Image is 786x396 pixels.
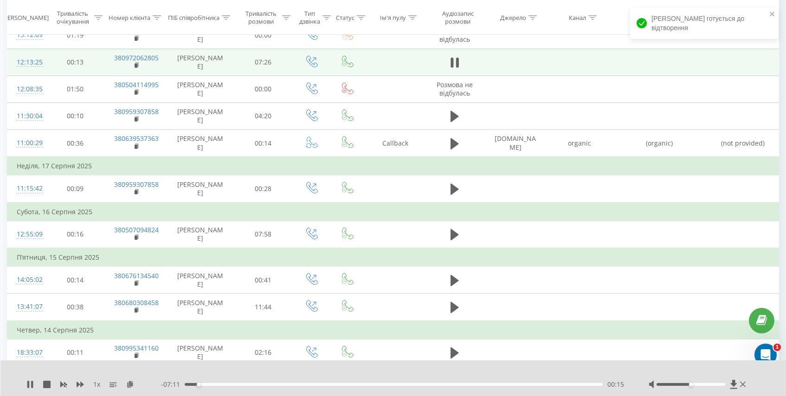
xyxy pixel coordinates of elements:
div: Тривалість розмови [242,10,280,26]
td: 01:19 [45,22,105,49]
td: 00:10 [45,102,105,129]
span: Розмова не відбулась [437,80,473,97]
td: 00:00 [233,76,293,102]
div: Ім'я пулу [380,13,406,21]
td: [PERSON_NAME] [167,221,233,248]
div: 11:30:04 [17,107,36,125]
div: ПІБ співробітника [168,13,219,21]
div: Тип дзвінка [299,10,320,26]
td: organic [548,130,612,157]
span: 1 x [93,380,100,389]
div: 11:15:42 [17,179,36,198]
div: [PERSON_NAME] готується до відтворення [630,7,779,39]
div: 12:55:09 [17,225,36,243]
span: - 07:11 [161,380,185,389]
td: [PERSON_NAME] [167,130,233,157]
td: 00:38 [45,294,105,321]
td: 07:26 [233,49,293,76]
div: 13:41:07 [17,298,36,316]
div: Accessibility label [197,383,200,386]
iframe: Intercom live chat [754,344,777,366]
div: Accessibility label [689,383,693,386]
td: 01:50 [45,76,105,102]
td: 00:11 [45,339,105,366]
div: [PERSON_NAME] [2,13,49,21]
td: [PERSON_NAME] [167,102,233,129]
span: 00:15 [607,380,624,389]
td: [PERSON_NAME] [167,76,233,102]
div: Номер клієнта [109,13,150,21]
td: 00:13 [45,49,105,76]
td: [PERSON_NAME] [167,294,233,321]
td: Субота, 16 Серпня 2025 [7,203,779,221]
div: 14:05:02 [17,271,36,289]
span: Розмова не відбулась [437,26,473,44]
td: 00:28 [233,175,293,203]
td: 00:00 [233,22,293,49]
td: 00:16 [45,221,105,248]
div: 18:33:07 [17,344,36,362]
span: 1 [773,344,781,351]
td: Callback [364,130,426,157]
a: 380680308458 [114,298,159,307]
td: 04:20 [233,102,293,129]
div: Тривалість очікування [53,10,91,26]
button: close [769,10,776,19]
div: 11:00:29 [17,134,36,152]
td: 11:44 [233,294,293,321]
div: 13:12:09 [17,26,36,44]
td: 02:16 [233,339,293,366]
div: Статус [336,13,354,21]
a: 380972062805 [114,53,159,62]
a: 380959307858 [114,180,159,189]
td: 00:36 [45,130,105,157]
td: [PERSON_NAME] [167,49,233,76]
a: 380504114995 [114,26,159,35]
a: 380639537363 [114,134,159,143]
td: [PERSON_NAME] [167,175,233,203]
td: [PERSON_NAME] [167,22,233,49]
td: П’ятниця, 15 Серпня 2025 [7,248,779,267]
div: Джерело [500,13,526,21]
td: 00:14 [45,267,105,294]
td: 00:41 [233,267,293,294]
a: 380959307858 [114,107,159,116]
td: [PERSON_NAME] [167,267,233,294]
div: Аудіозапис розмови [435,10,481,26]
td: Четвер, 14 Серпня 2025 [7,321,779,339]
a: 380507094824 [114,225,159,234]
td: 07:58 [233,221,293,248]
td: 00:14 [233,130,293,157]
td: 00:09 [45,175,105,203]
td: [PERSON_NAME] [167,339,233,366]
div: 12:08:35 [17,80,36,98]
td: Неділя, 17 Серпня 2025 [7,157,779,175]
a: 380504114995 [114,80,159,89]
td: (not provided) [707,130,779,157]
td: (organic) [612,130,707,157]
div: 12:13:25 [17,53,36,71]
a: 380676134540 [114,271,159,280]
a: 380995341160 [114,344,159,352]
td: [DOMAIN_NAME] [483,130,548,157]
div: Канал [569,13,586,21]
